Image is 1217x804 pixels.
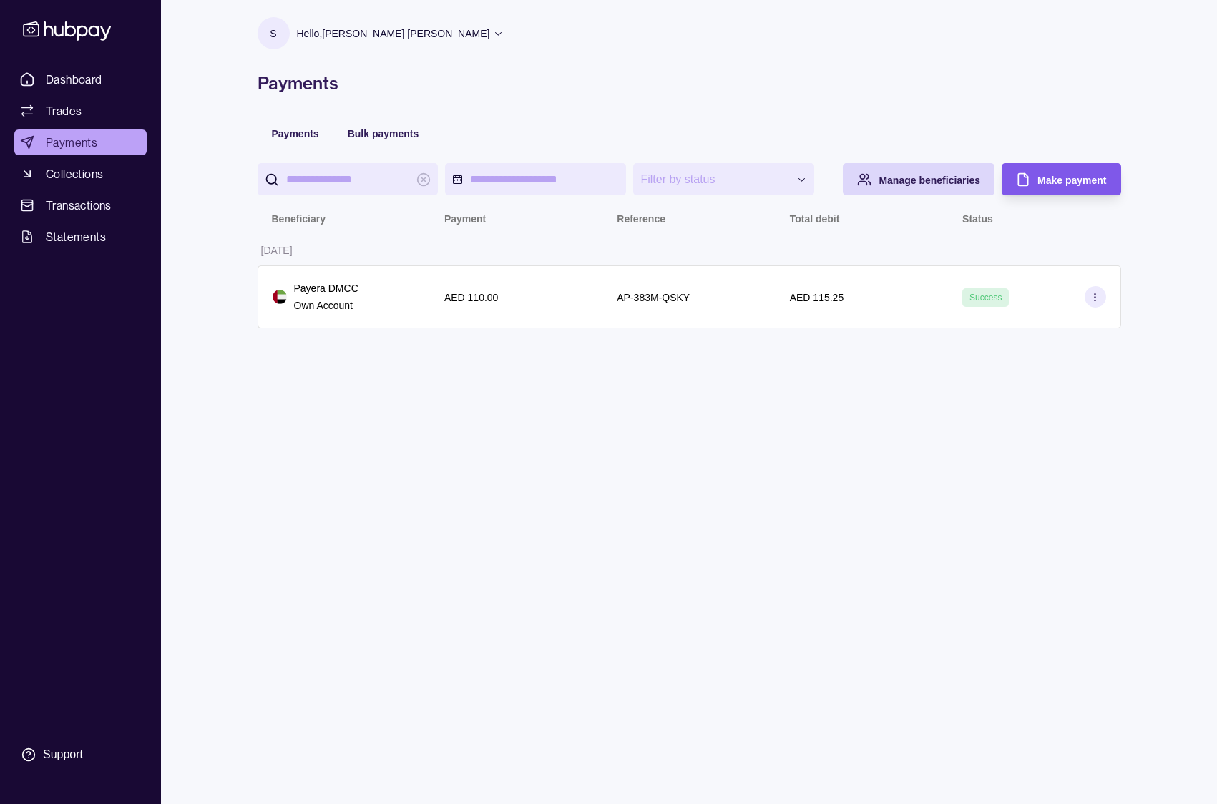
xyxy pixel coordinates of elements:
[617,292,690,303] p: AP-383M-QSKY
[879,175,980,186] span: Manage beneficiaries
[14,98,147,124] a: Trades
[790,292,844,303] p: AED 115.25
[962,213,993,225] p: Status
[444,213,486,225] p: Payment
[348,128,419,139] span: Bulk payments
[1037,175,1106,186] span: Make payment
[843,163,994,195] button: Manage beneficiaries
[46,102,82,119] span: Trades
[43,747,83,763] div: Support
[14,192,147,218] a: Transactions
[258,72,1121,94] h1: Payments
[1002,163,1120,195] button: Make payment
[617,213,665,225] p: Reference
[14,67,147,92] a: Dashboard
[286,163,410,195] input: search
[46,165,103,182] span: Collections
[969,293,1002,303] span: Success
[272,213,326,225] p: Beneficiary
[270,26,276,41] p: S
[14,129,147,155] a: Payments
[14,740,147,770] a: Support
[790,213,840,225] p: Total debit
[261,245,293,256] p: [DATE]
[294,298,358,313] p: Own Account
[273,290,287,304] img: ae
[444,292,499,303] p: AED 110.00
[14,161,147,187] a: Collections
[272,128,319,139] span: Payments
[14,224,147,250] a: Statements
[297,26,490,41] p: Hello, [PERSON_NAME] [PERSON_NAME]
[46,228,106,245] span: Statements
[46,71,102,88] span: Dashboard
[46,134,97,151] span: Payments
[294,280,358,296] p: Payera DMCC
[46,197,112,214] span: Transactions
